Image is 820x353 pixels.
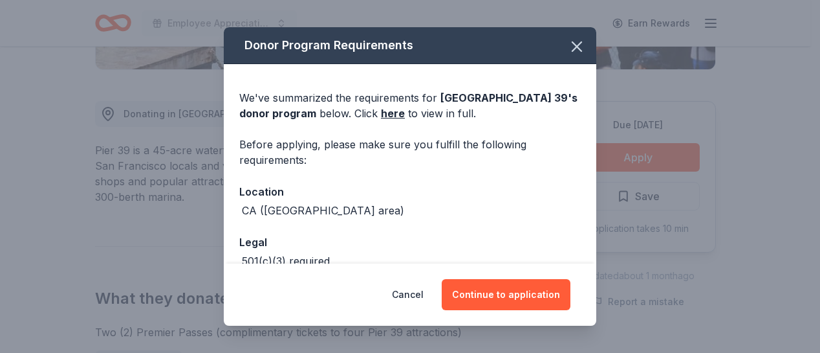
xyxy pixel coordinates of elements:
[392,279,424,310] button: Cancel
[239,183,581,200] div: Location
[239,234,581,251] div: Legal
[239,90,581,121] div: We've summarized the requirements for below. Click to view in full.
[381,106,405,121] a: here
[242,253,330,269] div: 501(c)(3) required
[239,137,581,168] div: Before applying, please make sure you fulfill the following requirements:
[442,279,570,310] button: Continue to application
[224,27,596,64] div: Donor Program Requirements
[242,203,404,218] div: CA ([GEOGRAPHIC_DATA] area)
